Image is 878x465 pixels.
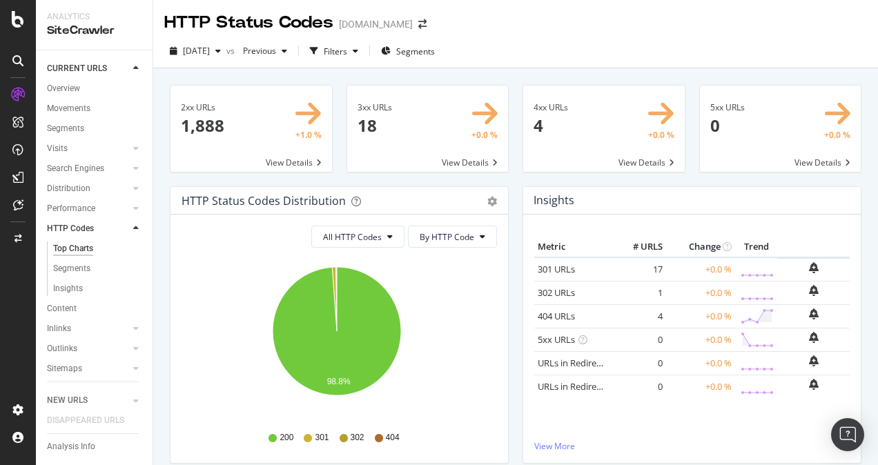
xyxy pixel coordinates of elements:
a: 404 URLs [538,310,575,322]
div: [DOMAIN_NAME] [339,17,413,31]
div: Performance [47,201,95,216]
td: +0.0 % [666,257,735,281]
h4: Insights [534,191,574,210]
a: Sitemaps [47,362,129,376]
a: Inlinks [47,321,129,336]
a: URLs in Redirect Loop [538,357,627,369]
a: NEW URLS [47,393,129,408]
a: Segments [53,261,143,276]
div: bell-plus [809,285,819,296]
span: Previous [237,45,276,57]
a: DISAPPEARED URLS [47,413,138,428]
div: Outlinks [47,342,77,356]
th: # URLS [611,237,666,257]
span: 302 [351,432,364,444]
div: Search Engines [47,161,104,176]
div: bell-plus [809,332,819,343]
th: Trend [735,237,777,257]
td: +0.0 % [666,328,735,351]
div: HTTP Status Codes [164,11,333,34]
div: Insights [53,281,83,296]
div: gear [487,197,497,206]
div: Analysis Info [47,439,95,454]
div: Open Intercom Messenger [831,418,864,451]
div: Segments [53,261,90,276]
a: Visits [47,141,129,156]
text: 98.8% [327,377,351,386]
a: Performance [47,201,129,216]
a: View More [534,440,850,452]
button: All HTTP Codes [311,226,404,248]
div: DISAPPEARED URLS [47,413,124,428]
div: Top Charts [53,241,93,256]
a: CURRENT URLS [47,61,129,76]
span: 2025 Jul. 31st [183,45,210,57]
div: Segments [47,121,84,136]
a: Content [47,301,143,316]
td: 4 [611,304,666,328]
div: Overview [47,81,80,96]
button: Segments [375,40,440,62]
div: HTTP Status Codes Distribution [182,194,346,208]
td: 0 [611,375,666,398]
button: [DATE] [164,40,226,62]
div: Content [47,301,77,316]
a: Movements [47,101,143,116]
a: 5xx URLs [538,333,575,346]
svg: A chart. [182,259,492,419]
div: bell-plus [809,308,819,319]
div: arrow-right-arrow-left [418,19,427,29]
div: Filters [324,46,347,57]
a: Insights [53,281,143,296]
span: 404 [386,432,400,444]
div: Analytics [47,11,142,23]
div: Distribution [47,181,90,196]
td: +0.0 % [666,351,735,375]
a: Top Charts [53,241,143,256]
span: 200 [280,432,293,444]
td: +0.0 % [666,304,735,328]
div: bell-plus [809,262,819,273]
span: All HTTP Codes [323,231,382,243]
td: 1 [611,281,666,304]
div: CURRENT URLS [47,61,107,76]
div: SiteCrawler [47,23,142,39]
a: Analysis Info [47,439,143,454]
div: Url Explorer [47,388,90,402]
div: HTTP Codes [47,221,94,236]
td: 0 [611,328,666,351]
span: Segments [396,46,435,57]
a: 302 URLs [538,286,575,299]
a: Url Explorer [47,388,143,402]
a: HTTP Codes [47,221,129,236]
div: Inlinks [47,321,71,336]
th: Change [666,237,735,257]
div: Sitemaps [47,362,82,376]
span: vs [226,45,237,57]
span: 301 [315,432,329,444]
a: Overview [47,81,143,96]
a: 301 URLs [538,263,575,275]
div: Movements [47,101,90,116]
td: +0.0 % [666,281,735,304]
div: bell-plus [809,355,819,366]
span: By HTTP Code [420,231,474,243]
td: +0.0 % [666,375,735,398]
div: Visits [47,141,68,156]
div: bell-plus [809,379,819,390]
button: By HTTP Code [408,226,497,248]
a: Distribution [47,181,129,196]
div: NEW URLS [47,393,88,408]
button: Previous [237,40,293,62]
a: Search Engines [47,161,129,176]
td: 17 [611,257,666,281]
a: Outlinks [47,342,129,356]
td: 0 [611,351,666,375]
button: Filters [304,40,364,62]
th: Metric [534,237,611,257]
a: URLs in Redirect Chain [538,380,630,393]
a: Segments [47,121,143,136]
